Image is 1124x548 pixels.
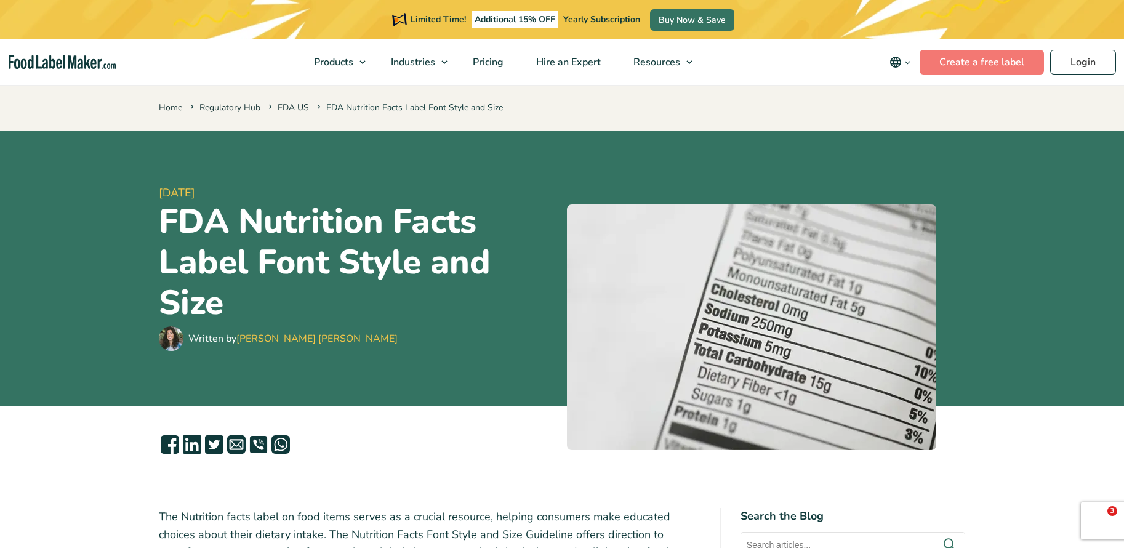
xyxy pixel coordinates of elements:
[278,102,309,113] a: FDA US
[159,185,557,201] span: [DATE]
[472,11,558,28] span: Additional 15% OFF
[310,55,355,69] span: Products
[387,55,436,69] span: Industries
[1107,506,1117,516] span: 3
[159,102,182,113] a: Home
[298,39,372,85] a: Products
[650,9,734,31] a: Buy Now & Save
[1050,50,1116,75] a: Login
[236,332,398,345] a: [PERSON_NAME] [PERSON_NAME]
[159,326,183,351] img: Maria Abi Hanna - Food Label Maker
[532,55,602,69] span: Hire an Expert
[159,201,557,323] h1: FDA Nutrition Facts Label Font Style and Size
[457,39,517,85] a: Pricing
[199,102,260,113] a: Regulatory Hub
[563,14,640,25] span: Yearly Subscription
[188,331,398,346] div: Written by
[1082,506,1112,536] iframe: Intercom live chat
[741,508,965,525] h4: Search the Blog
[520,39,614,85] a: Hire an Expert
[469,55,505,69] span: Pricing
[630,55,681,69] span: Resources
[315,102,503,113] span: FDA Nutrition Facts Label Font Style and Size
[617,39,699,85] a: Resources
[375,39,454,85] a: Industries
[411,14,466,25] span: Limited Time!
[920,50,1044,75] a: Create a free label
